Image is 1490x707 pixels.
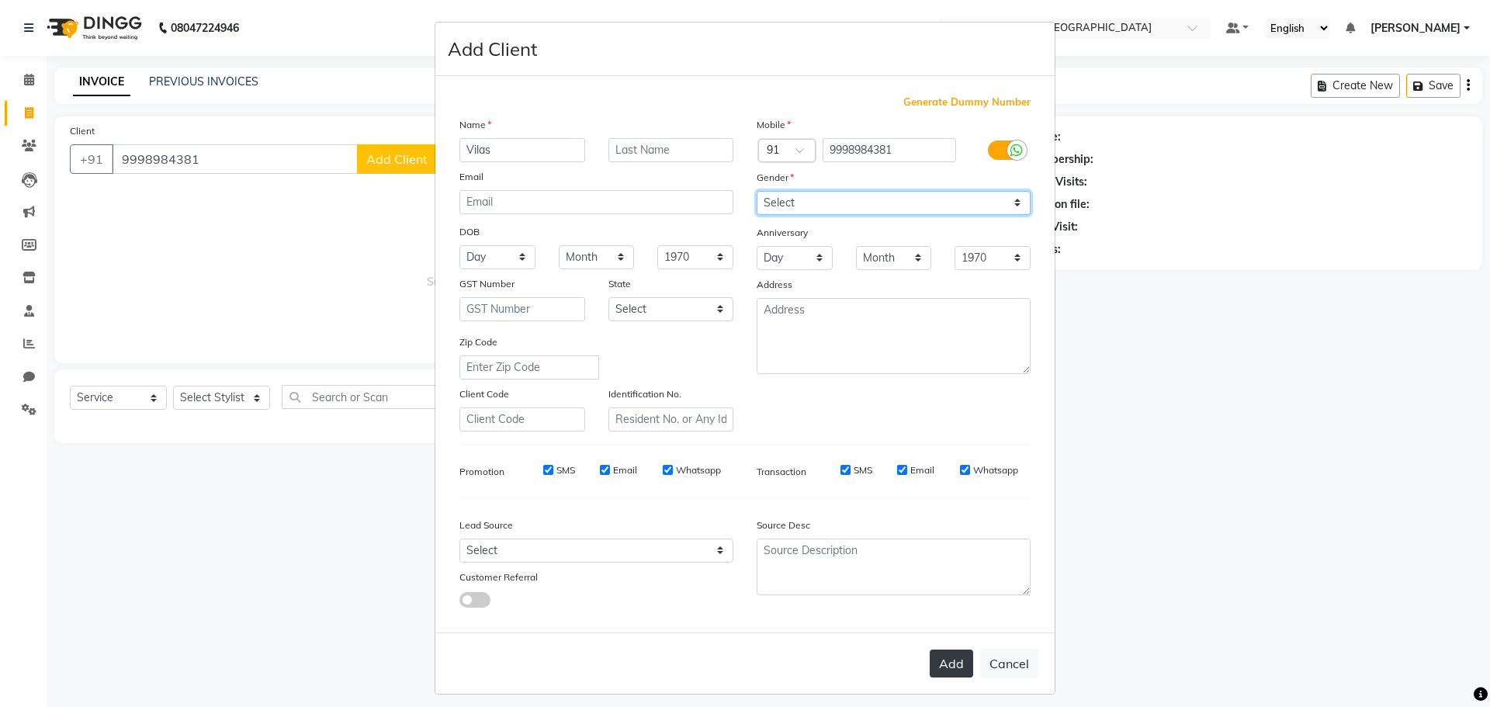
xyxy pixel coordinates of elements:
label: Whatsapp [676,463,721,477]
label: Transaction [757,465,806,479]
h4: Add Client [448,35,537,63]
label: Client Code [459,387,509,401]
input: GST Number [459,297,585,321]
label: Whatsapp [973,463,1018,477]
label: SMS [854,463,872,477]
input: Email [459,190,733,214]
label: Address [757,278,792,292]
label: Gender [757,171,794,185]
input: Last Name [608,138,734,162]
label: Anniversary [757,226,808,240]
span: Generate Dummy Number [903,95,1031,110]
button: Add [930,650,973,678]
label: Email [613,463,637,477]
input: Client Code [459,407,585,431]
label: GST Number [459,277,515,291]
label: Lead Source [459,518,513,532]
label: Name [459,118,491,132]
label: Email [910,463,934,477]
label: Customer Referral [459,570,538,584]
input: Enter Zip Code [459,355,599,379]
label: Mobile [757,118,791,132]
input: Mobile [823,138,957,162]
label: State [608,277,631,291]
label: Promotion [459,465,504,479]
label: Identification No. [608,387,681,401]
label: Source Desc [757,518,810,532]
button: Cancel [979,649,1039,678]
label: Zip Code [459,335,497,349]
label: SMS [556,463,575,477]
input: First Name [459,138,585,162]
input: Resident No. or Any Id [608,407,734,431]
label: DOB [459,225,480,239]
label: Email [459,170,483,184]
